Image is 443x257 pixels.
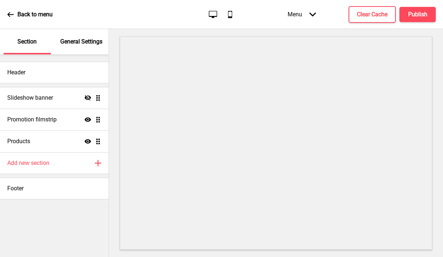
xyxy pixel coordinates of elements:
[357,11,387,18] h4: Clear Cache
[7,5,53,24] a: Back to menu
[7,185,24,192] h4: Footer
[60,38,102,46] p: General Settings
[7,116,57,124] h4: Promotion filmstrip
[349,6,396,23] button: Clear Cache
[399,7,436,22] button: Publish
[7,69,25,76] h4: Header
[7,159,49,167] h4: Add new section
[280,4,323,25] div: Menu
[17,11,53,18] p: Back to menu
[17,38,37,46] p: Section
[7,137,30,145] h4: Products
[408,11,427,18] h4: Publish
[7,94,53,102] h4: Slideshow banner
